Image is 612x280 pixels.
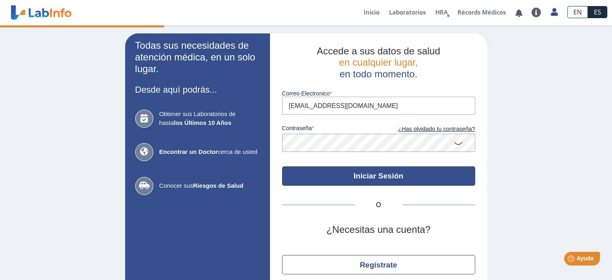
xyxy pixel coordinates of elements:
[174,119,231,126] b: los Últimos 10 Años
[282,125,379,134] label: contraseña
[159,110,260,128] span: Obtener sus Laboratorios de hasta
[135,40,260,75] h2: Todas sus necesidades de atención médica, en un solo lugar.
[282,166,475,186] button: Iniciar Sesión
[540,249,603,271] iframe: Help widget launcher
[567,6,588,18] a: EN
[282,90,475,97] label: Correo Electronico
[159,181,260,191] span: Conocer sus
[379,125,475,134] a: ¿Has olvidado tu contraseña?
[340,68,417,79] span: en todo momento.
[282,255,475,274] button: Regístrate
[354,200,403,210] span: O
[159,148,218,155] b: Encontrar un Doctor
[159,147,260,157] span: cerca de usted
[317,46,440,56] span: Accede a sus datos de salud
[339,57,418,68] span: en cualquier lugar,
[588,6,607,18] a: ES
[282,224,475,236] h2: ¿Necesitas una cuenta?
[193,182,243,189] b: Riesgos de Salud
[135,85,260,95] h3: Desde aquí podrás...
[435,8,448,16] span: HRA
